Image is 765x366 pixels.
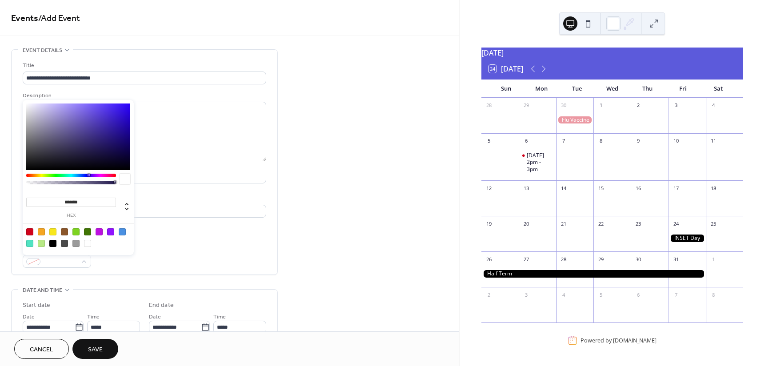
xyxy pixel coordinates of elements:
[84,240,91,247] div: #FFFFFF
[596,183,606,193] div: 15
[665,80,701,98] div: Fri
[484,183,494,193] div: 12
[633,219,643,229] div: 23
[26,213,116,218] label: hex
[613,337,657,344] a: [DOMAIN_NAME]
[581,337,657,344] div: Powered by
[72,240,80,247] div: #9B9B9B
[481,270,706,278] div: Half Term
[485,63,526,75] button: 24[DATE]
[633,183,643,193] div: 16
[671,136,681,146] div: 10
[87,312,100,322] span: Time
[559,136,569,146] div: 7
[671,290,681,300] div: 7
[521,290,531,300] div: 3
[519,152,556,173] div: Harvest Festival 2pm - 3pm
[149,312,161,322] span: Date
[149,301,174,310] div: End date
[709,136,718,146] div: 11
[484,255,494,264] div: 26
[633,290,643,300] div: 6
[521,183,531,193] div: 13
[23,46,62,55] span: Event details
[559,101,569,111] div: 30
[14,339,69,359] button: Cancel
[119,228,126,235] div: #4A90E2
[709,290,718,300] div: 8
[709,101,718,111] div: 4
[671,101,681,111] div: 3
[23,194,264,203] div: Location
[23,91,264,100] div: Description
[481,48,743,58] div: [DATE]
[559,255,569,264] div: 28
[23,286,62,295] span: Date and time
[633,101,643,111] div: 2
[49,228,56,235] div: #F8E71C
[521,255,531,264] div: 27
[484,136,494,146] div: 5
[671,255,681,264] div: 31
[489,80,524,98] div: Sun
[559,290,569,300] div: 4
[521,219,531,229] div: 20
[96,228,103,235] div: #BD10E0
[23,312,35,322] span: Date
[484,290,494,300] div: 2
[49,240,56,247] div: #000000
[669,235,706,242] div: INSET Day
[38,240,45,247] div: #B8E986
[213,312,226,322] span: Time
[88,345,103,354] span: Save
[84,228,91,235] div: #417505
[61,228,68,235] div: #8B572A
[23,61,264,70] div: Title
[630,80,665,98] div: Thu
[23,301,50,310] div: Start date
[107,228,114,235] div: #9013FE
[596,101,606,111] div: 1
[527,152,553,173] div: [DATE] 2pm - 3pm
[671,183,681,193] div: 17
[633,255,643,264] div: 30
[524,80,559,98] div: Mon
[521,136,531,146] div: 6
[559,219,569,229] div: 21
[26,228,33,235] div: #D0021B
[30,345,53,354] span: Cancel
[556,116,593,124] div: Flu Vaccine Day
[701,80,736,98] div: Sat
[709,183,718,193] div: 18
[38,10,80,27] span: / Add Event
[596,290,606,300] div: 5
[484,219,494,229] div: 19
[633,136,643,146] div: 9
[11,10,38,27] a: Events
[596,255,606,264] div: 29
[596,136,606,146] div: 8
[709,255,718,264] div: 1
[72,339,118,359] button: Save
[594,80,630,98] div: Wed
[38,228,45,235] div: #F5A623
[596,219,606,229] div: 22
[559,80,595,98] div: Tue
[484,101,494,111] div: 28
[671,219,681,229] div: 24
[559,183,569,193] div: 14
[61,240,68,247] div: #4A4A4A
[72,228,80,235] div: #7ED321
[521,101,531,111] div: 29
[26,240,33,247] div: #50E3C2
[709,219,718,229] div: 25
